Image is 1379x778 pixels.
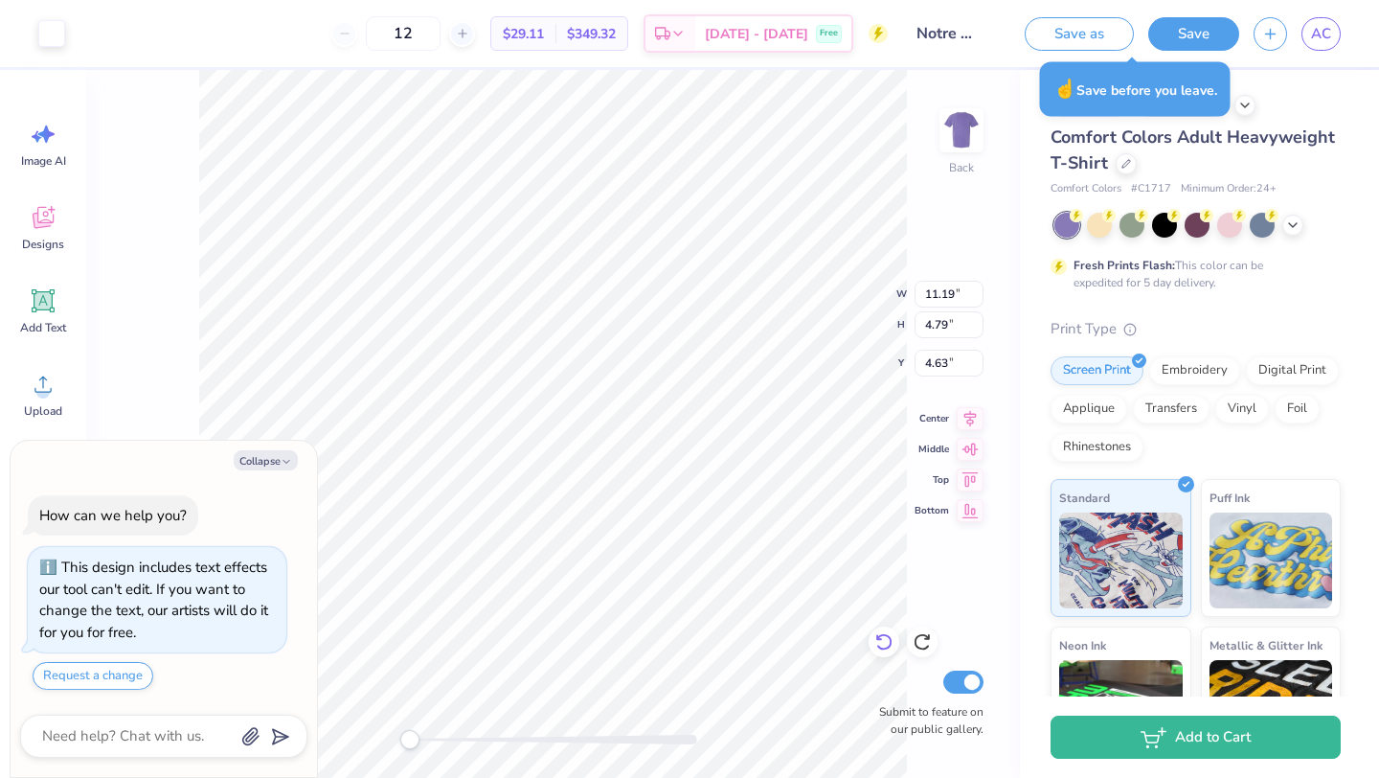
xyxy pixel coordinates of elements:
[1059,635,1106,655] span: Neon Ink
[1209,660,1333,756] img: Metallic & Glitter Ink
[39,506,187,525] div: How can we help you?
[1311,23,1331,45] span: AC
[1051,318,1341,340] div: Print Type
[21,153,66,169] span: Image AI
[1209,488,1250,508] span: Puff Ink
[1051,126,1335,174] span: Comfort Colors Adult Heavyweight T-Shirt
[366,16,441,51] input: – –
[1051,181,1121,197] span: Comfort Colors
[400,730,419,749] div: Accessibility label
[1301,17,1341,51] a: AC
[1209,513,1333,608] img: Puff Ink
[915,472,949,488] span: Top
[1209,635,1322,655] span: Metallic & Glitter Ink
[503,24,544,44] span: $29.11
[1051,395,1127,423] div: Applique
[1215,395,1269,423] div: Vinyl
[1149,356,1240,385] div: Embroidery
[1059,513,1183,608] img: Standard
[22,237,64,252] span: Designs
[33,662,153,690] button: Request a change
[1051,433,1143,462] div: Rhinestones
[567,24,616,44] span: $349.32
[1040,62,1231,117] div: Save before you leave.
[915,411,949,426] span: Center
[705,24,808,44] span: [DATE] - [DATE]
[24,403,62,419] span: Upload
[902,14,996,53] input: Untitled Design
[1025,17,1134,51] button: Save as
[1246,356,1339,385] div: Digital Print
[1059,488,1110,508] span: Standard
[20,320,66,335] span: Add Text
[234,450,298,470] button: Collapse
[949,159,974,176] div: Back
[915,503,949,518] span: Bottom
[1133,395,1209,423] div: Transfers
[1148,17,1239,51] button: Save
[1131,181,1171,197] span: # C1717
[1074,258,1175,273] strong: Fresh Prints Flash:
[1051,716,1341,759] button: Add to Cart
[1181,181,1277,197] span: Minimum Order: 24 +
[942,111,981,149] img: Back
[39,558,268,642] div: This design includes text effects our tool can't edit. If you want to change the text, our artist...
[1074,257,1309,291] div: This color can be expedited for 5 day delivery.
[1275,395,1320,423] div: Foil
[1053,77,1076,102] span: ☝️
[869,703,983,738] label: Submit to feature on our public gallery.
[1059,660,1183,756] img: Neon Ink
[820,27,838,40] span: Free
[1051,356,1143,385] div: Screen Print
[915,442,949,457] span: Middle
